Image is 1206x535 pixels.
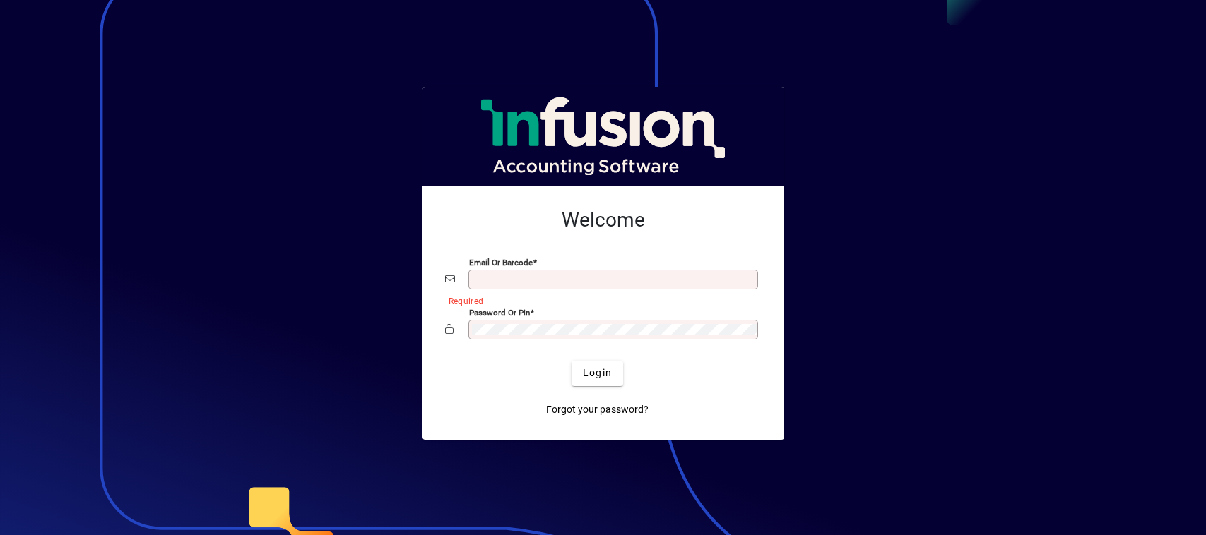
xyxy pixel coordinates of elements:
mat-label: Email or Barcode [469,257,533,267]
mat-label: Password or Pin [469,307,530,317]
h2: Welcome [445,208,762,232]
span: Forgot your password? [546,402,649,417]
span: Login [583,366,612,380]
a: Forgot your password? [540,397,654,423]
button: Login [572,361,623,386]
mat-error: Required [449,293,750,308]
